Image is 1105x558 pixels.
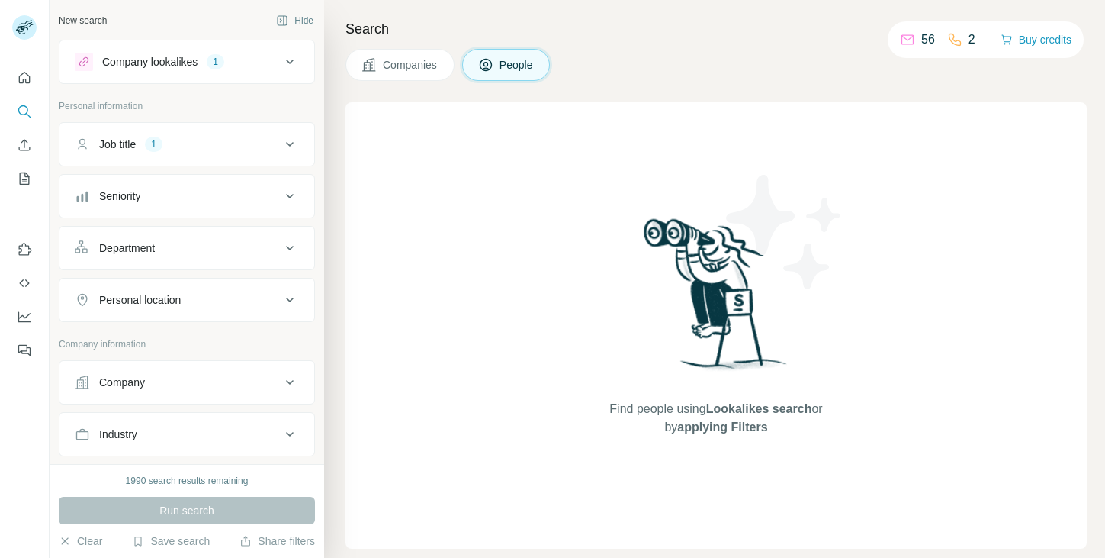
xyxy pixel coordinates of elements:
[706,402,812,415] span: Lookalikes search
[12,337,37,364] button: Feedback
[921,31,935,49] p: 56
[99,427,137,442] div: Industry
[59,534,102,549] button: Clear
[99,292,181,308] div: Personal location
[59,99,315,113] p: Personal information
[59,126,314,163] button: Job title1
[102,54,198,69] div: Company lookalikes
[132,534,210,549] button: Save search
[594,400,838,437] span: Find people using or by
[716,163,853,301] img: Surfe Illustration - Stars
[59,416,314,453] button: Industry
[12,269,37,297] button: Use Surfe API
[383,57,438,73] span: Companies
[59,14,107,27] div: New search
[59,364,314,401] button: Company
[99,240,155,256] div: Department
[12,165,37,192] button: My lists
[12,98,37,125] button: Search
[12,64,37,92] button: Quick start
[99,375,145,390] div: Company
[265,9,324,32] button: Hide
[207,55,224,69] div: 1
[239,534,315,549] button: Share filters
[59,337,315,351] p: Company information
[59,178,314,214] button: Seniority
[677,421,767,434] span: applying Filters
[12,303,37,331] button: Dashboard
[145,137,162,151] div: 1
[1001,29,1071,50] button: Buy credits
[99,189,140,204] div: Seniority
[126,474,249,488] div: 1990 search results remaining
[59,230,314,266] button: Department
[637,214,795,385] img: Surfe Illustration - Woman searching with binoculars
[12,236,37,263] button: Use Surfe on LinkedIn
[59,44,314,80] button: Company lookalikes1
[59,282,314,318] button: Personal location
[968,31,975,49] p: 2
[499,57,535,73] span: People
[99,137,136,152] div: Job title
[12,131,37,159] button: Enrich CSV
[345,18,1087,40] h4: Search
